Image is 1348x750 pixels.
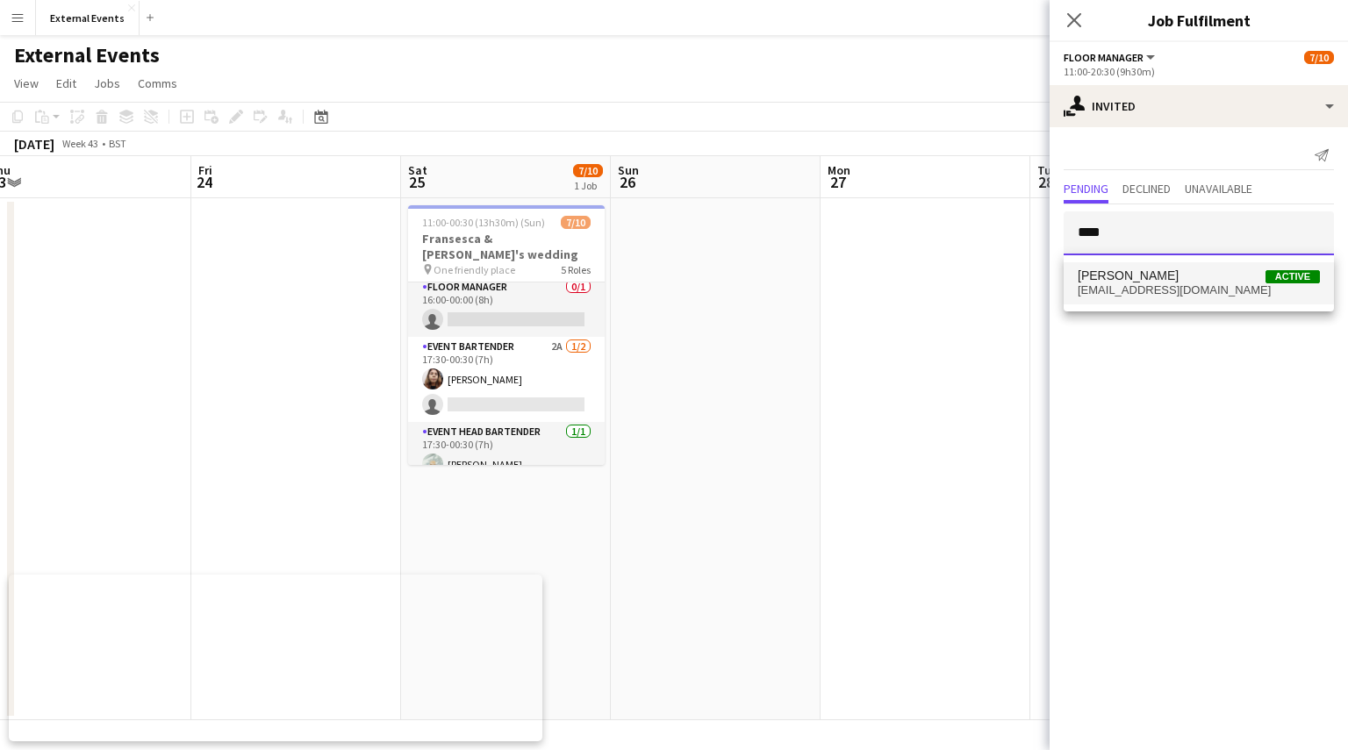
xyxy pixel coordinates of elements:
[573,164,603,177] span: 7/10
[1037,162,1058,178] span: Tue
[7,72,46,95] a: View
[9,575,542,741] iframe: Popup CTA
[131,72,184,95] a: Comms
[405,172,427,192] span: 25
[1078,283,1320,297] span: lucyfairs4@gmail.com
[87,72,127,95] a: Jobs
[14,75,39,91] span: View
[615,172,639,192] span: 26
[1064,51,1144,64] span: Floor manager
[408,277,605,337] app-card-role: Floor manager0/116:00-00:00 (8h)
[1078,268,1179,283] span: Lucy Fairs
[561,263,591,276] span: 5 Roles
[1122,182,1171,195] span: Declined
[408,231,605,262] h3: Fransesca & [PERSON_NAME]'s wedding
[1185,182,1252,195] span: Unavailable
[198,162,212,178] span: Fri
[14,42,160,68] h1: External Events
[825,172,850,192] span: 27
[408,205,605,465] app-job-card: 11:00-00:30 (13h30m) (Sun)7/10Fransesca & [PERSON_NAME]'s wedding One friendly place5 RolesFloor ...
[196,172,212,192] span: 24
[56,75,76,91] span: Edit
[408,162,427,178] span: Sat
[58,137,102,150] span: Week 43
[408,422,605,482] app-card-role: Event head Bartender1/117:30-00:30 (7h)[PERSON_NAME]
[561,216,591,229] span: 7/10
[1035,172,1058,192] span: 28
[1266,270,1320,283] span: Active
[1050,9,1348,32] h3: Job Fulfilment
[1050,85,1348,127] div: Invited
[434,263,515,276] span: One friendly place
[574,179,602,192] div: 1 Job
[94,75,120,91] span: Jobs
[109,137,126,150] div: BST
[1064,51,1158,64] button: Floor manager
[828,162,850,178] span: Mon
[1064,65,1334,78] div: 11:00-20:30 (9h30m)
[14,135,54,153] div: [DATE]
[138,75,177,91] span: Comms
[408,337,605,422] app-card-role: Event bartender2A1/217:30-00:30 (7h)[PERSON_NAME]
[36,1,140,35] button: External Events
[422,216,545,229] span: 11:00-00:30 (13h30m) (Sun)
[1304,51,1334,64] span: 7/10
[618,162,639,178] span: Sun
[1064,182,1108,195] span: Pending
[49,72,83,95] a: Edit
